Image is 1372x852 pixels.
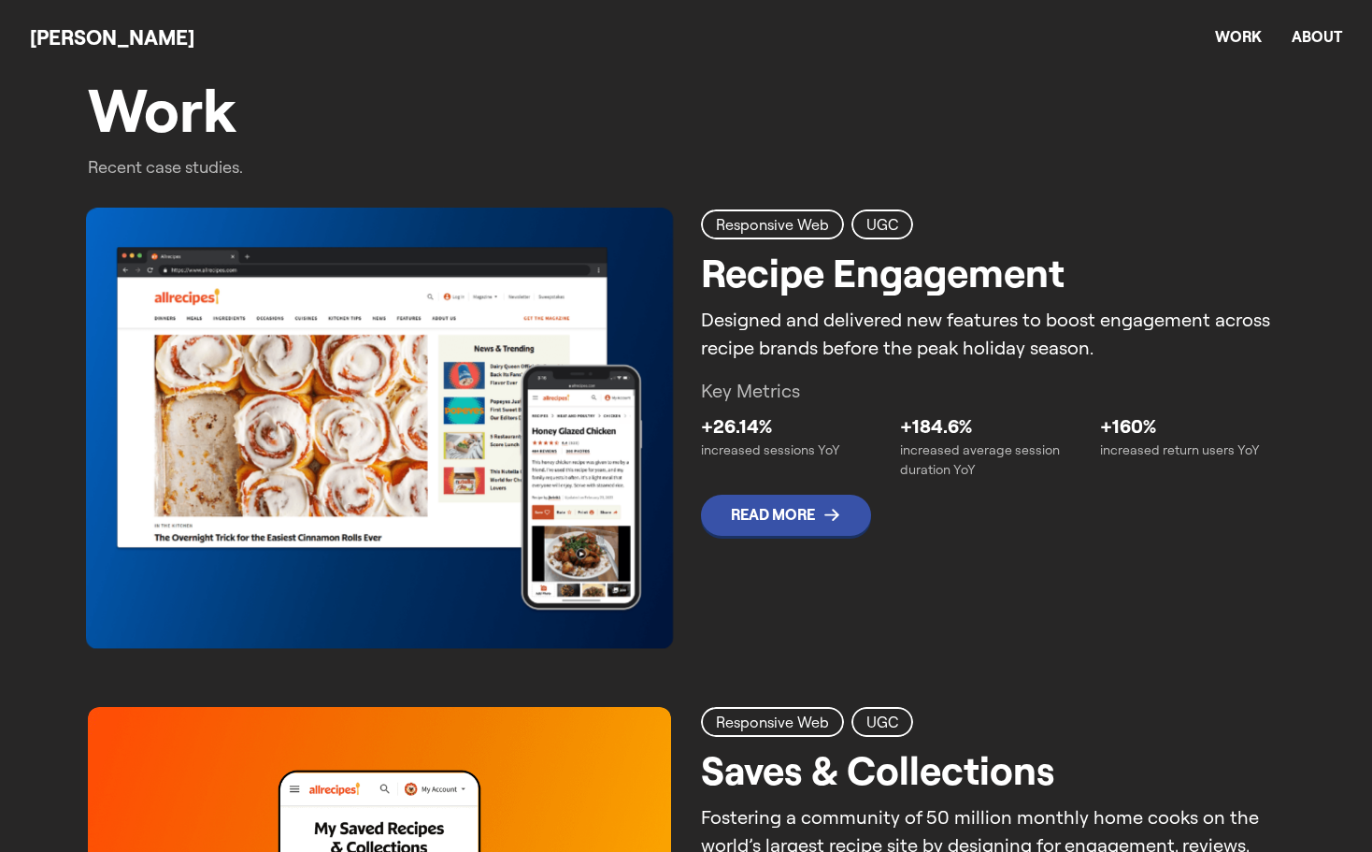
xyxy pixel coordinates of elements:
[716,711,829,733] h2: Responsive Web
[1215,27,1262,46] a: Work
[866,711,898,733] h2: UGC
[701,412,885,440] p: +26.14%
[88,209,1284,647] a: Responsive WebUGCRecipe EngagementDesigned and delivered new features to boost engagement across ...
[701,495,871,536] span: Read More
[900,412,1084,440] p: +184.6%
[1100,412,1284,440] p: +160%
[88,75,236,147] h2: Work
[30,24,194,51] a: [PERSON_NAME]
[716,213,829,236] h2: Responsive Web
[1100,440,1284,460] p: increased return users YoY
[900,440,1084,480] p: increased average session duration YoY
[731,506,815,524] p: Read More
[866,213,898,236] h2: UGC
[701,741,1055,800] h2: Saves & Collections
[701,306,1284,362] p: Designed and delivered new features to boost engagement across recipe brands before the peak holi...
[701,440,885,460] p: increased sessions YoY
[1292,27,1342,46] a: About
[701,243,1065,302] h2: Recipe Engagement
[701,377,1284,405] p: Key Metrics
[88,154,686,180] p: Recent case studies.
